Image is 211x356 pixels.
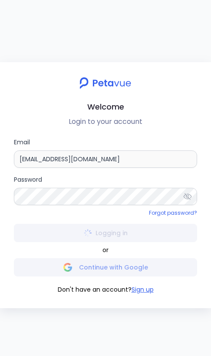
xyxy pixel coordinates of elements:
label: Password [14,175,197,205]
a: Forgot password? [149,209,197,216]
span: or [102,246,109,255]
img: petavue logo [74,73,137,93]
input: Password [14,188,197,205]
label: Email [14,137,197,168]
span: Don't have an account? [58,285,132,294]
p: Login to your account [7,116,204,127]
h2: Welcome [7,100,204,113]
input: Email [14,150,197,168]
button: Sign up [132,285,154,294]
